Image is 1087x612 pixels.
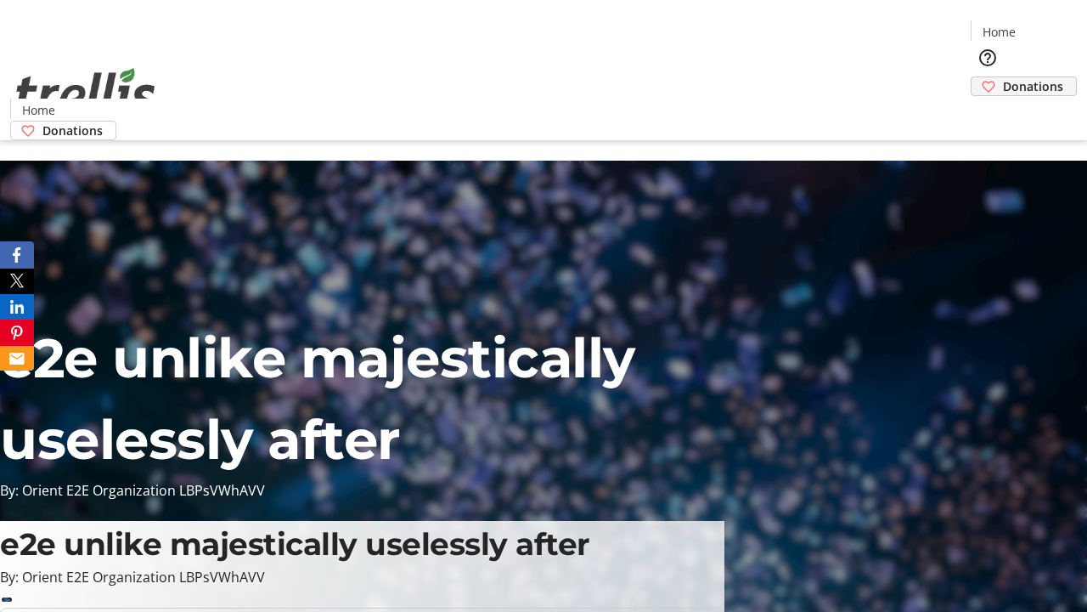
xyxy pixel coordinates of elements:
[10,49,161,134] img: Orient E2E Organization LBPsVWhAVV's Logo
[42,122,103,139] span: Donations
[10,121,116,140] a: Donations
[971,41,1005,75] button: Help
[971,96,1005,130] button: Cart
[11,101,65,119] a: Home
[972,23,1026,41] a: Home
[22,101,55,119] span: Home
[983,23,1016,41] span: Home
[1003,77,1063,95] span: Donations
[971,76,1077,96] a: Donations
